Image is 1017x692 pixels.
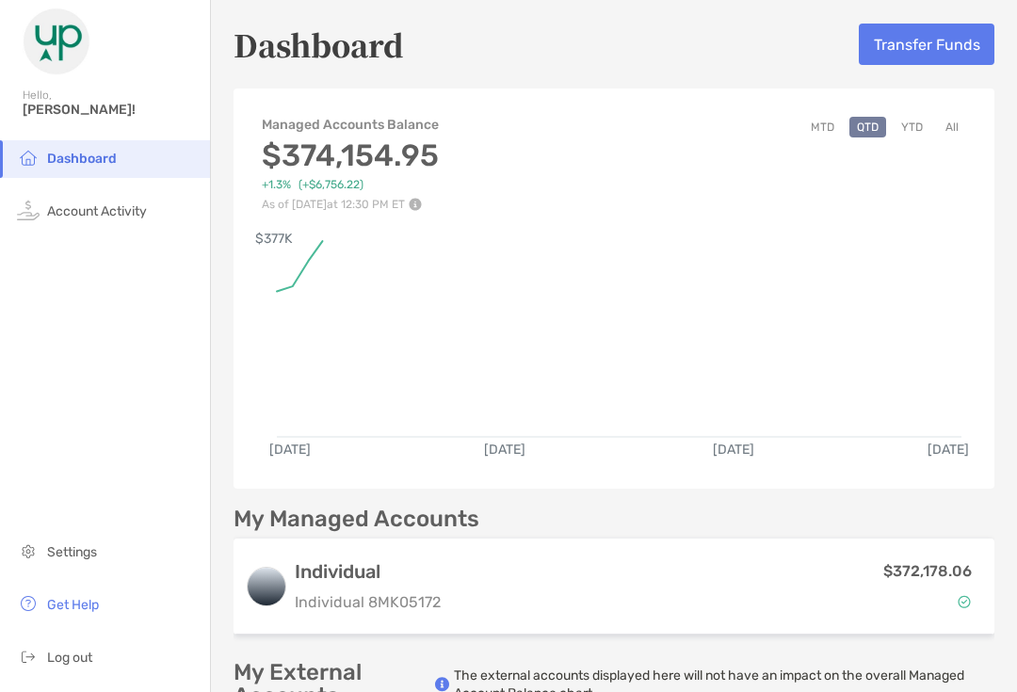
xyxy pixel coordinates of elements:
[859,24,994,65] button: Transfer Funds
[262,117,441,133] h4: Managed Accounts Balance
[958,595,971,608] img: Account Status icon
[409,198,422,211] img: Performance Info
[23,8,90,75] img: Zoe Logo
[849,117,886,137] button: QTD
[17,539,40,562] img: settings icon
[894,117,930,137] button: YTD
[47,151,117,167] span: Dashboard
[17,146,40,169] img: household icon
[299,178,363,192] span: ( +$6,756.22 )
[435,677,449,692] img: info
[883,559,972,583] p: $372,178.06
[47,203,147,219] span: Account Activity
[713,442,754,458] text: [DATE]
[248,568,285,605] img: logo account
[262,198,441,211] p: As of [DATE] at 12:30 PM ET
[255,231,293,247] text: $377K
[234,23,404,66] h5: Dashboard
[262,137,441,173] h3: $374,154.95
[17,645,40,668] img: logout icon
[262,178,291,192] span: +1.3%
[47,597,99,613] span: Get Help
[23,102,199,118] span: [PERSON_NAME]!
[928,442,969,458] text: [DATE]
[234,507,479,531] p: My Managed Accounts
[938,117,966,137] button: All
[47,544,97,560] span: Settings
[17,592,40,615] img: get-help icon
[269,442,311,458] text: [DATE]
[295,560,441,583] h3: Individual
[484,442,525,458] text: [DATE]
[47,650,92,666] span: Log out
[295,590,441,614] p: Individual 8MK05172
[17,199,40,221] img: activity icon
[803,117,842,137] button: MTD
